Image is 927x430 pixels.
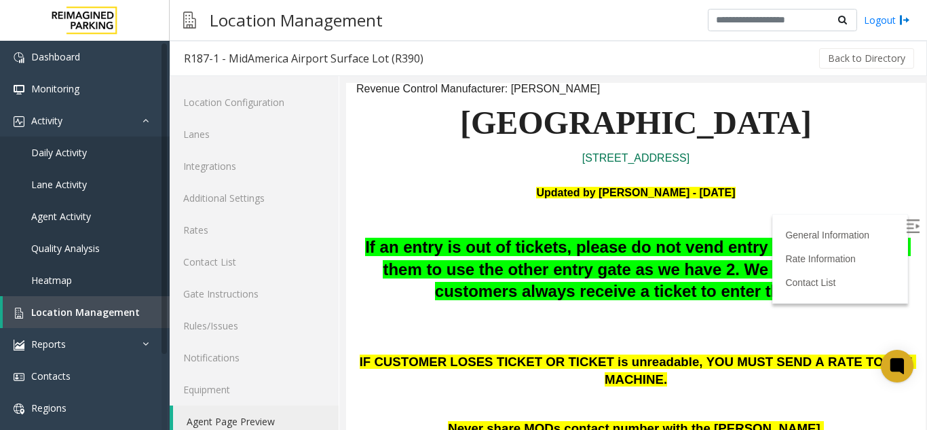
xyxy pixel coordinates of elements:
span: Quality Analysis [31,242,100,255]
span: Heatmap [31,274,72,287]
span: Never share MODs contact number with the [PERSON_NAME]. [102,338,478,353]
a: Rate Information [439,171,510,181]
img: pageIcon [183,3,196,37]
span: Monitoring [31,82,79,95]
h3: Location Management [203,3,390,37]
span: Lane Activity [31,178,87,191]
span: If an entry is out of tickets, please do not vend entry gates, please ask them to use the other e... [19,155,565,217]
a: Lanes [170,118,339,150]
a: Contact List [170,246,339,278]
img: 'icon' [14,404,24,414]
span: Contacts [31,370,71,382]
a: Gate Instructions [170,278,339,310]
a: [STREET_ADDRESS] [236,69,343,81]
span: , YOU MUST SEND A RATE TO THE MACHINE. [259,272,570,304]
a: Contact List [439,194,489,205]
span: Activity [31,114,62,127]
img: 'icon' [14,308,24,319]
span: [GEOGRAPHIC_DATA] [114,22,466,58]
a: Rules/Issues [170,310,339,342]
a: Location Configuration [170,86,339,118]
span: Location Management [31,306,140,319]
img: 'icon' [14,84,24,95]
span: Reports [31,338,66,351]
img: 'icon' [14,340,24,351]
span: IF CUSTOMER LOSES TICKET OR TICKET is unreadable [14,272,354,286]
a: General Information [439,147,523,158]
a: Additional Settings [170,182,339,214]
a: Equipment [170,374,339,406]
img: 'icon' [14,372,24,382]
a: Logout [864,13,910,27]
span: Dashboard [31,50,80,63]
img: Open/Close Sidebar Menu [560,137,573,150]
span: Agent Activity [31,210,91,223]
img: 'icon' [14,116,24,127]
button: Back to Directory [819,48,914,69]
a: Notifications [170,342,339,374]
div: R187-1 - MidAmerica Airport Surface Lot (R390) [184,50,423,67]
a: Location Management [3,296,170,328]
span: Daily Activity [31,146,87,159]
img: logout [899,13,910,27]
a: Integrations [170,150,339,182]
img: 'icon' [14,52,24,63]
span: Regions [31,401,67,414]
span: Click here for a video tutorial of how to view cameras and push rates. [79,363,497,377]
font: Updated by [PERSON_NAME] - [DATE] [190,104,389,115]
a: Rates [170,214,339,246]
